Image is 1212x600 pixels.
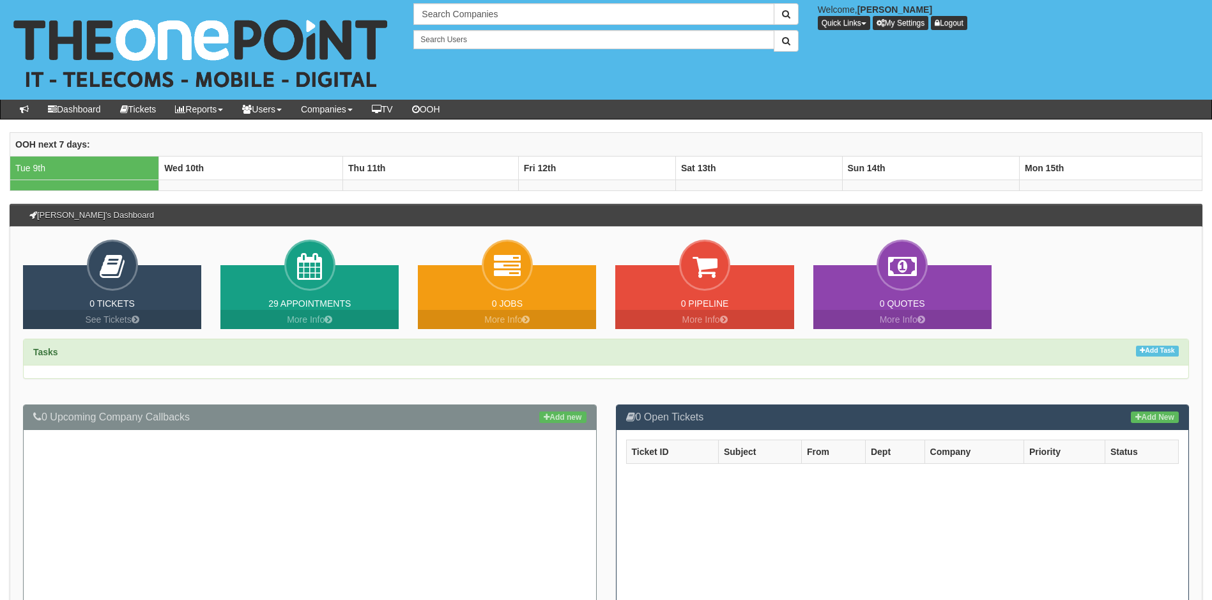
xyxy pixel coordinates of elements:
a: More Info [220,310,399,329]
th: Company [924,440,1024,463]
a: Add new [539,412,586,423]
th: Sat 13th [676,156,843,180]
th: Ticket ID [626,440,718,463]
a: My Settings [873,16,929,30]
a: Dashboard [38,100,111,119]
th: Wed 10th [159,156,343,180]
th: Priority [1024,440,1105,463]
th: Sun 14th [842,156,1019,180]
a: Users [233,100,291,119]
a: 0 Jobs [492,298,523,309]
b: [PERSON_NAME] [857,4,932,15]
div: Welcome, [808,3,1212,30]
a: 0 Tickets [89,298,135,309]
input: Search Companies [413,3,774,25]
h3: 0 Upcoming Company Callbacks [33,412,587,423]
a: Logout [931,16,967,30]
a: 0 Quotes [880,298,925,309]
a: Add Task [1136,346,1179,357]
th: Status [1105,440,1178,463]
th: From [801,440,865,463]
a: Reports [165,100,233,119]
a: More Info [813,310,992,329]
th: Dept [865,440,924,463]
a: Add New [1131,412,1179,423]
a: 0 Pipeline [681,298,729,309]
a: See Tickets [23,310,201,329]
a: More Info [418,310,596,329]
th: Fri 12th [518,156,675,180]
h3: [PERSON_NAME]'s Dashboard [23,204,160,226]
a: Tickets [111,100,166,119]
a: More Info [615,310,794,329]
a: TV [362,100,403,119]
strong: Tasks [33,347,58,357]
a: Companies [291,100,362,119]
a: 29 Appointments [268,298,351,309]
th: Mon 15th [1019,156,1202,180]
h3: 0 Open Tickets [626,412,1179,423]
td: Tue 9th [10,156,159,180]
input: Search Users [413,30,774,49]
th: Thu 11th [343,156,519,180]
th: Subject [718,440,801,463]
button: Quick Links [818,16,870,30]
th: OOH next 7 days: [10,132,1202,156]
a: OOH [403,100,450,119]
